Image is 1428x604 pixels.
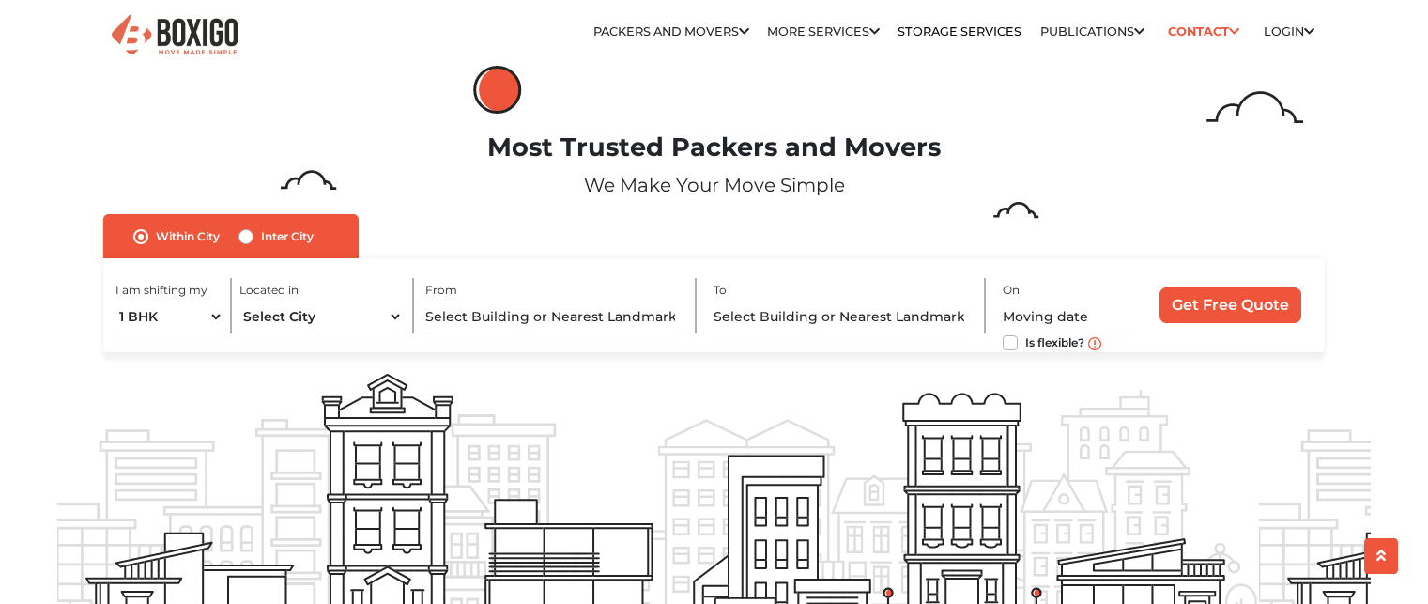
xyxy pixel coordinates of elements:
label: Located in [239,282,299,299]
a: Contact [1162,17,1246,46]
img: Boxigo [109,12,240,58]
p: We Make Your Move Simple [57,171,1371,199]
a: Storage Services [898,24,1021,39]
label: To [714,282,727,299]
input: Select Building or Nearest Landmark [714,301,969,333]
label: Within City [156,225,220,248]
a: Publications [1040,24,1144,39]
input: Select Building or Nearest Landmark [425,301,681,333]
button: scroll up [1364,538,1398,574]
label: From [425,282,457,299]
input: Get Free Quote [1159,287,1301,323]
a: More services [767,24,880,39]
input: Moving date [1003,301,1131,333]
a: Login [1264,24,1314,39]
h1: Most Trusted Packers and Movers [57,132,1371,163]
label: I am shifting my [115,282,207,299]
img: move_date_info [1088,337,1101,350]
label: Is flexible? [1025,332,1084,351]
label: On [1003,282,1020,299]
a: Packers and Movers [593,24,749,39]
label: Inter City [261,225,314,248]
